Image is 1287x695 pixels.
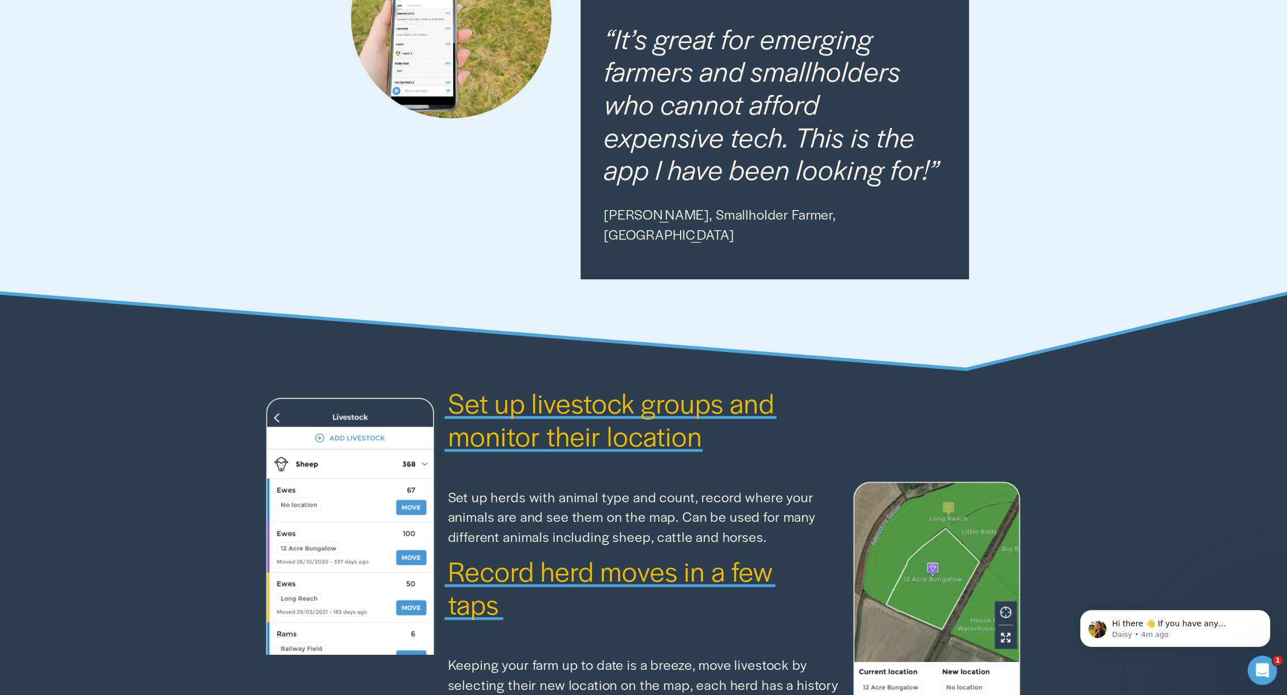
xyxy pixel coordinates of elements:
iframe: Intercom live chat [1248,656,1277,686]
p: [PERSON_NAME], Smallholder Farmer, [GEOGRAPHIC_DATA] [604,204,946,244]
span: Set up livestock groups and monitor their location [448,383,781,454]
span: 1 [1273,656,1283,666]
iframe: Intercom notifications message [1063,587,1287,665]
span: Record herd moves in a few taps [448,551,780,622]
em: “It’s great for emerging farmers and smallholders who cannot afford expensive tech. This is the a... [604,19,940,188]
p: Set up herds with animal type and count, record where your animals are and see them on the map. C... [448,487,839,547]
